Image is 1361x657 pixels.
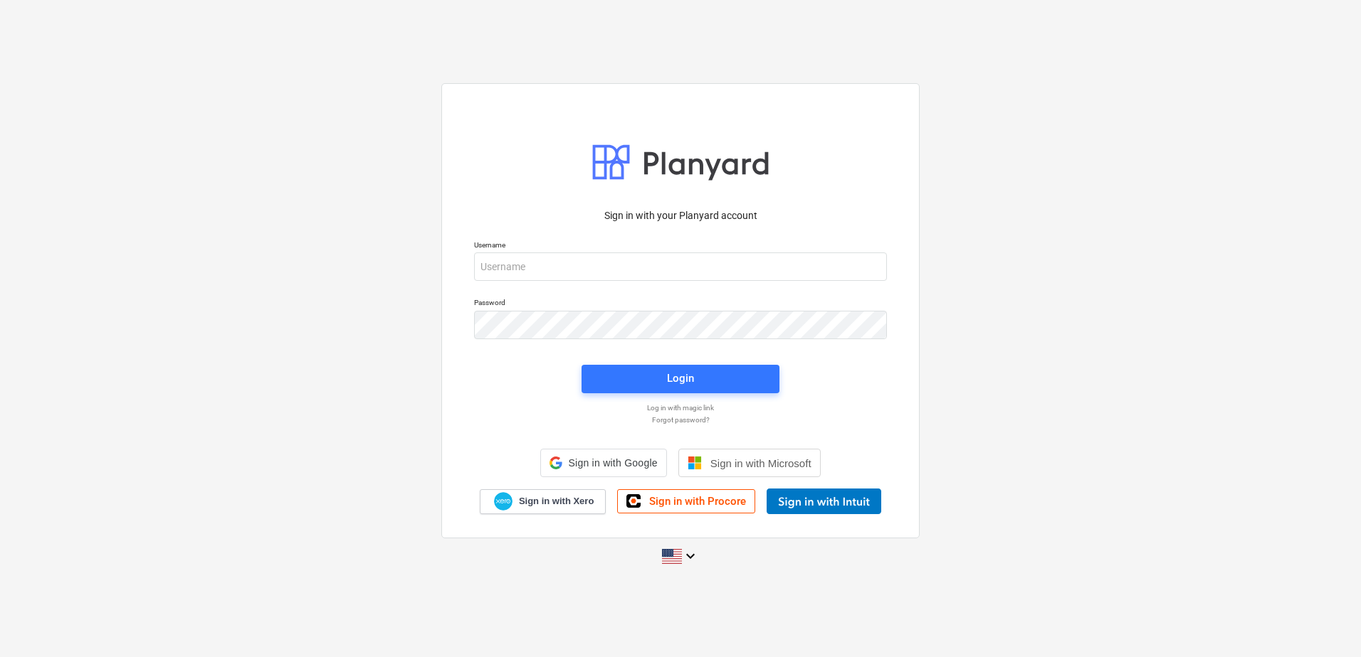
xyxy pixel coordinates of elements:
[617,489,755,513] a: Sign in with Procore
[474,298,887,310] p: Password
[582,365,779,393] button: Login
[540,449,666,477] div: Sign in with Google
[474,240,887,252] p: Username
[519,495,594,508] span: Sign in with Xero
[568,457,657,469] span: Sign in with Google
[474,208,887,223] p: Sign in with your Planyard account
[467,415,894,424] a: Forgot password?
[649,495,746,508] span: Sign in with Procore
[710,457,811,469] span: Sign in with Microsoft
[682,547,699,565] i: keyboard_arrow_down
[667,369,694,388] div: Login
[480,489,606,514] a: Sign in with Xero
[688,456,702,470] img: Microsoft logo
[467,403,894,412] a: Log in with magic link
[474,252,887,281] input: Username
[494,492,513,511] img: Xero logo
